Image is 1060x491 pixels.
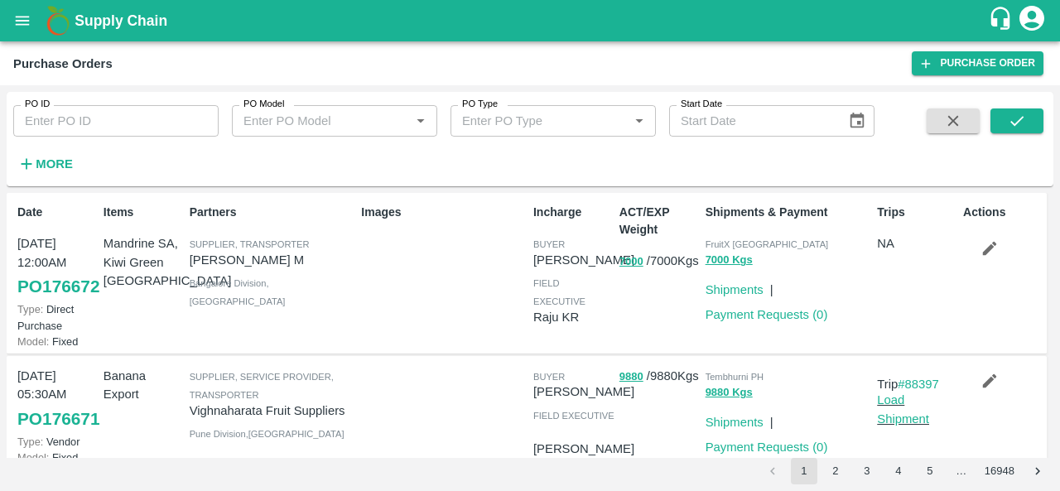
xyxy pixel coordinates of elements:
[17,450,97,465] p: Fixed
[706,308,828,321] a: Payment Requests (0)
[533,308,613,326] p: Raju KR
[764,274,773,299] div: |
[455,110,624,132] input: Enter PO Type
[17,451,49,464] span: Model:
[17,367,97,404] p: [DATE] 05:30AM
[1024,458,1051,484] button: Go to next page
[190,402,355,420] p: Vighnaharata Fruit Suppliers
[706,383,753,402] button: 9880 Kgs
[706,372,764,382] span: Tembhurni PH
[36,157,73,171] strong: More
[706,283,764,296] a: Shipments
[988,6,1017,36] div: customer-support
[17,334,97,349] p: Fixed
[190,239,310,249] span: Supplier, Transporter
[13,150,77,178] button: More
[706,239,829,249] span: FruitX [GEOGRAPHIC_DATA]
[948,464,975,479] div: …
[17,234,97,272] p: [DATE] 12:00AM
[877,204,956,221] p: Trips
[533,204,613,221] p: Incharge
[629,110,650,132] button: Open
[619,204,699,238] p: ACT/EXP Weight
[917,458,943,484] button: Go to page 5
[706,440,828,454] a: Payment Requests (0)
[190,429,344,439] span: Pune Division , [GEOGRAPHIC_DATA]
[17,404,99,434] a: PO176671
[764,407,773,431] div: |
[361,204,527,221] p: Images
[3,2,41,40] button: open drawer
[533,239,565,249] span: buyer
[533,383,634,401] p: [PERSON_NAME]
[190,278,286,306] span: Bangalore Division , [GEOGRAPHIC_DATA]
[462,98,498,111] label: PO Type
[669,105,835,137] input: Start Date
[13,105,219,137] input: Enter PO ID
[75,12,167,29] b: Supply Chain
[104,367,183,404] p: Banana Export
[41,4,75,37] img: logo
[619,253,643,272] button: 7000
[104,234,183,290] p: Mandrine SA, Kiwi Green [GEOGRAPHIC_DATA]
[706,251,753,270] button: 7000 Kgs
[533,278,585,306] span: field executive
[190,251,355,269] p: [PERSON_NAME] M
[706,204,871,221] p: Shipments & Payment
[13,53,113,75] div: Purchase Orders
[619,252,699,271] p: / 7000 Kgs
[410,110,431,132] button: Open
[681,98,722,111] label: Start Date
[877,375,956,393] p: Trip
[190,372,334,400] span: Supplier, Service Provider, Transporter
[898,378,939,391] a: #88397
[877,234,956,253] p: NA
[619,368,643,387] button: 9880
[533,372,565,382] span: buyer
[757,458,1053,484] nav: pagination navigation
[877,393,929,425] a: Load Shipment
[619,367,699,386] p: / 9880 Kgs
[533,411,614,421] span: field executive
[1017,3,1047,38] div: account of current user
[17,436,43,448] span: Type:
[791,458,817,484] button: page 1
[841,105,873,137] button: Choose date
[17,204,97,221] p: Date
[822,458,849,484] button: Go to page 2
[17,303,43,315] span: Type:
[963,204,1043,221] p: Actions
[854,458,880,484] button: Go to page 3
[533,251,634,269] p: [PERSON_NAME]
[17,335,49,348] span: Model:
[17,434,97,450] p: Vendor
[243,98,285,111] label: PO Model
[706,416,764,429] a: Shipments
[237,110,405,132] input: Enter PO Model
[885,458,912,484] button: Go to page 4
[75,9,988,32] a: Supply Chain
[25,98,50,111] label: PO ID
[104,204,183,221] p: Items
[17,272,99,301] a: PO176672
[980,458,1019,484] button: Go to page 16948
[533,440,634,458] p: [PERSON_NAME]
[17,301,97,333] p: Direct Purchase
[190,204,355,221] p: Partners
[912,51,1043,75] a: Purchase Order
